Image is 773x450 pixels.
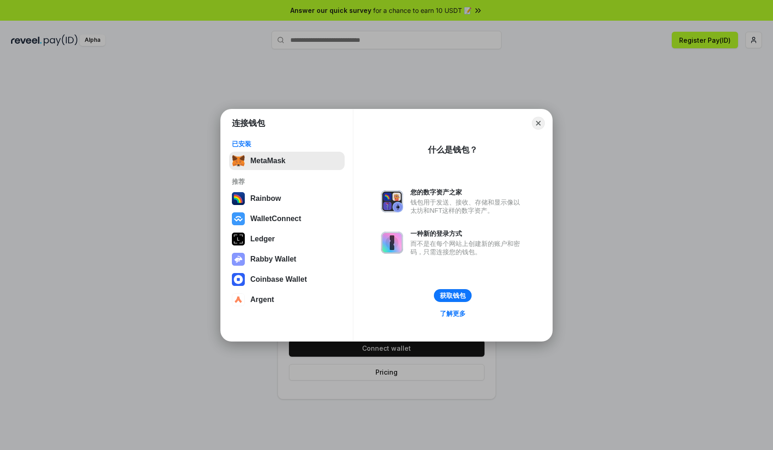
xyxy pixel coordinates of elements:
[229,210,345,228] button: WalletConnect
[428,144,478,155] div: 什么是钱包？
[410,188,525,196] div: 您的数字资产之家
[232,177,342,186] div: 推荐
[229,270,345,289] button: Coinbase Wallet
[250,235,275,243] div: Ledger
[229,250,345,268] button: Rabby Wallet
[232,233,245,245] img: svg+xml,%3Csvg%20xmlns%3D%22http%3A%2F%2Fwww.w3.org%2F2000%2Fsvg%22%20width%3D%2228%22%20height%3...
[229,291,345,309] button: Argent
[434,308,471,319] a: 了解更多
[232,192,245,205] img: svg+xml,%3Csvg%20width%3D%22120%22%20height%3D%22120%22%20viewBox%3D%220%200%20120%20120%22%20fil...
[434,289,472,302] button: 获取钱包
[229,230,345,248] button: Ledger
[232,253,245,266] img: svg+xml,%3Csvg%20xmlns%3D%22http%3A%2F%2Fwww.w3.org%2F2000%2Fsvg%22%20fill%3D%22none%22%20viewBox...
[232,154,245,167] img: svg+xml,%3Csvg%20fill%3D%22none%22%20height%3D%2233%22%20viewBox%3D%220%200%2035%2033%22%20width%...
[410,239,525,256] div: 而不是在每个网站上创建新的账户和密码，只需连接您的钱包。
[440,309,466,318] div: 了解更多
[532,117,545,130] button: Close
[250,215,301,223] div: WalletConnect
[381,232,403,254] img: svg+xml,%3Csvg%20xmlns%3D%22http%3A%2F%2Fwww.w3.org%2F2000%2Fsvg%22%20fill%3D%22none%22%20viewBox...
[232,273,245,286] img: svg+xml,%3Csvg%20width%3D%2228%22%20height%3D%2228%22%20viewBox%3D%220%200%2028%2028%22%20fill%3D...
[229,189,345,208] button: Rainbow
[250,255,296,263] div: Rabby Wallet
[232,118,265,129] h1: 连接钱包
[440,291,466,300] div: 获取钱包
[410,198,525,215] div: 钱包用于发送、接收、存储和显示像以太坊和NFT这样的数字资产。
[250,194,281,203] div: Rainbow
[250,157,285,165] div: MetaMask
[232,140,342,148] div: 已安装
[232,293,245,306] img: svg+xml,%3Csvg%20width%3D%2228%22%20height%3D%2228%22%20viewBox%3D%220%200%2028%2028%22%20fill%3D...
[232,212,245,225] img: svg+xml,%3Csvg%20width%3D%2228%22%20height%3D%2228%22%20viewBox%3D%220%200%2028%2028%22%20fill%3D...
[250,296,274,304] div: Argent
[229,152,345,170] button: MetaMask
[250,275,307,284] div: Coinbase Wallet
[410,229,525,238] div: 一种新的登录方式
[381,190,403,212] img: svg+xml,%3Csvg%20xmlns%3D%22http%3A%2F%2Fwww.w3.org%2F2000%2Fsvg%22%20fill%3D%22none%22%20viewBox...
